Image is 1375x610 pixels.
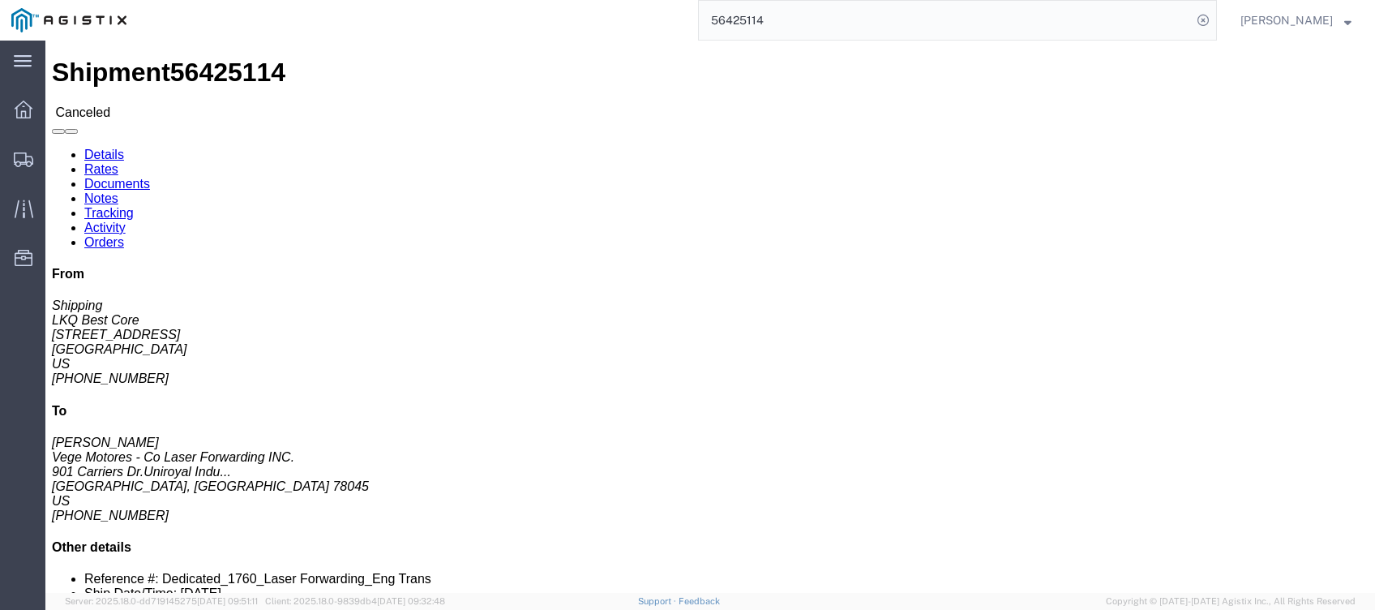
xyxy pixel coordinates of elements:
[679,596,720,606] a: Feedback
[197,596,258,606] span: [DATE] 09:51:11
[11,8,126,32] img: logo
[699,1,1192,40] input: Search for shipment number, reference number
[265,596,445,606] span: Client: 2025.18.0-9839db4
[65,596,258,606] span: Server: 2025.18.0-dd719145275
[45,41,1375,593] iframe: FS Legacy Container
[1240,11,1352,30] button: [PERSON_NAME]
[1240,11,1333,29] span: Jorge Hinojosa
[377,596,445,606] span: [DATE] 09:32:48
[638,596,679,606] a: Support
[1106,595,1356,608] span: Copyright © [DATE]-[DATE] Agistix Inc., All Rights Reserved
